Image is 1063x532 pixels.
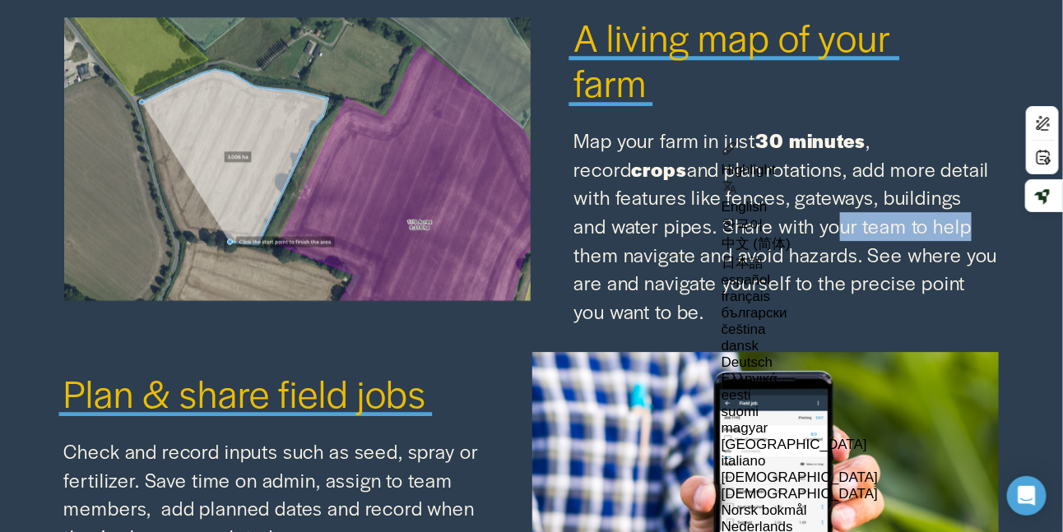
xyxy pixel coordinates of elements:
[64,366,427,419] span: Plan & share field jobs
[722,289,943,305] div: français
[722,387,943,404] div: eesti
[722,502,943,519] div: Norsk bokmål
[574,127,1000,326] p: Map your farm in just , record and plan rotations, add more detail with features like fences, gat...
[632,155,687,183] strong: crops
[722,322,943,338] div: čeština
[722,420,943,437] div: magyar
[722,338,943,354] div: dansk
[722,470,943,486] div: [DEMOGRAPHIC_DATA]
[722,162,943,178] div: Highlight
[722,404,943,420] div: suomi
[722,437,943,453] div: [GEOGRAPHIC_DATA]
[756,127,866,154] strong: 30 minutes
[722,486,943,502] div: [DEMOGRAPHIC_DATA]
[1007,476,1047,516] div: Open Intercom Messenger
[722,199,943,215] div: English
[722,453,943,470] div: italiano
[722,371,943,387] div: Ελληνικά
[722,253,943,272] div: 日本語
[722,215,943,234] div: 한국어
[722,354,943,371] div: Deutsch
[574,10,899,108] span: A living map of your farm
[722,234,943,253] div: 中文 (简体)
[722,305,943,322] div: български
[722,272,943,289] div: español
